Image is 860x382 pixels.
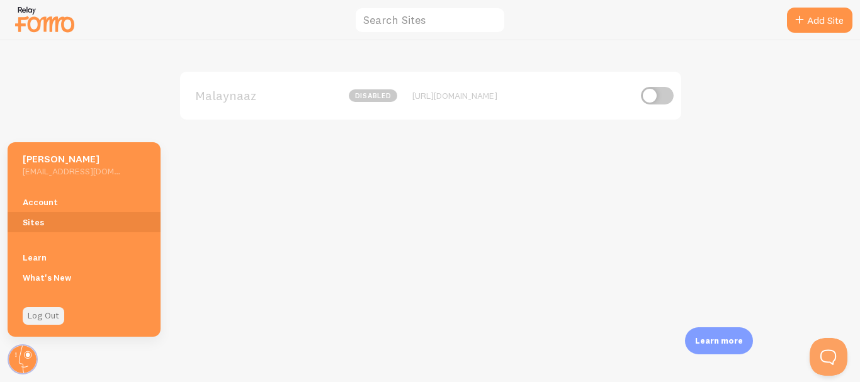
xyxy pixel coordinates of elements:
[412,90,630,101] div: [URL][DOMAIN_NAME]
[685,327,753,354] div: Learn more
[695,335,743,347] p: Learn more
[23,152,120,166] h5: [PERSON_NAME]
[8,192,161,212] a: Account
[23,166,120,177] h5: [EMAIL_ADDRESS][DOMAIN_NAME]
[8,267,161,288] a: What's New
[23,307,64,325] a: Log Out
[349,89,397,102] span: disabled
[13,3,76,35] img: fomo-relay-logo-orange.svg
[810,338,847,376] iframe: Help Scout Beacon - Open
[195,90,297,101] span: Malaynaaz
[8,247,161,267] a: Learn
[8,212,161,232] a: Sites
